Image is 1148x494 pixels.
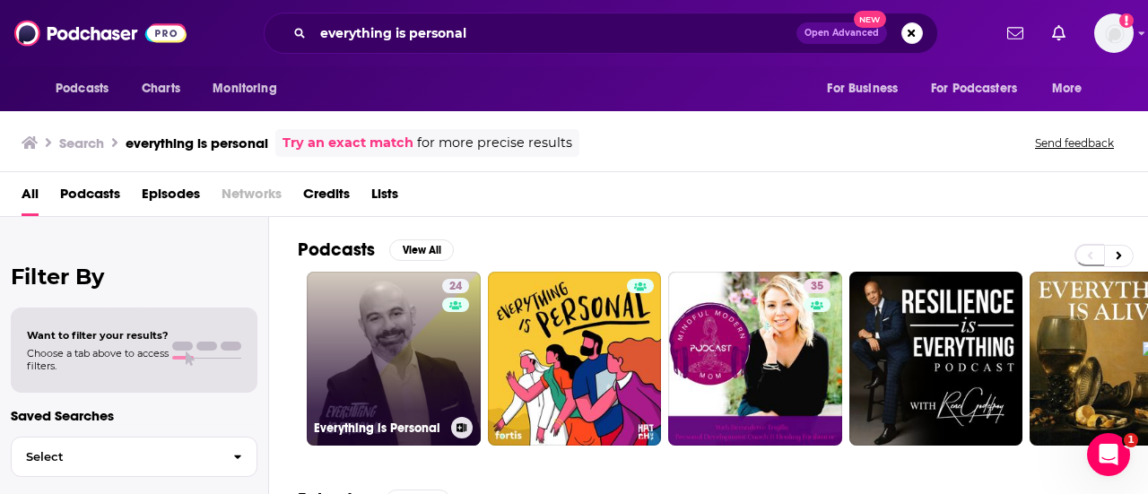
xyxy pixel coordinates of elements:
span: Select [12,451,219,463]
span: Want to filter your results? [27,329,169,342]
span: Open Advanced [804,29,879,38]
iframe: Intercom live chat [1087,433,1130,476]
h3: Search [59,134,104,152]
a: Show notifications dropdown [1000,18,1031,48]
a: Show notifications dropdown [1045,18,1073,48]
a: Credits [303,179,350,216]
span: New [854,11,886,28]
a: 35 [668,272,842,446]
a: Podcasts [60,179,120,216]
a: Charts [130,72,191,106]
span: More [1052,76,1083,101]
span: For Podcasters [931,76,1017,101]
button: Select [11,437,257,477]
span: Charts [142,76,180,101]
h3: Everything is Personal [314,420,444,436]
button: open menu [43,72,132,106]
a: 35 [804,279,831,293]
button: Open AdvancedNew [796,22,887,44]
button: open menu [814,72,920,106]
button: open menu [919,72,1043,106]
span: Monitoring [213,76,276,101]
img: Podchaser - Follow, Share and Rate Podcasts [14,16,187,50]
button: Show profile menu [1094,13,1134,53]
a: Try an exact match [283,133,413,153]
a: 24 [442,279,469,293]
a: Episodes [142,179,200,216]
svg: Add a profile image [1119,13,1134,28]
h3: everything is personal [126,134,268,152]
div: Search podcasts, credits, & more... [264,13,938,54]
span: Networks [222,179,282,216]
h2: Podcasts [298,238,375,261]
a: 24Everything is Personal [307,272,481,446]
span: Logged in as amandawoods [1094,13,1134,53]
p: Saved Searches [11,407,257,424]
button: open menu [1039,72,1105,106]
input: Search podcasts, credits, & more... [313,19,796,48]
button: View All [389,239,454,261]
span: 1 [1124,433,1138,447]
span: 24 [449,278,462,296]
a: PodcastsView All [298,238,454,261]
span: 35 [811,278,823,296]
span: For Business [827,76,898,101]
img: User Profile [1094,13,1134,53]
span: Choose a tab above to access filters. [27,347,169,372]
span: for more precise results [417,133,572,153]
span: Podcasts [56,76,109,101]
h2: Filter By [11,264,257,290]
button: Send feedback [1030,135,1119,151]
a: All [22,179,39,216]
a: Lists [371,179,398,216]
button: open menu [200,72,300,106]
